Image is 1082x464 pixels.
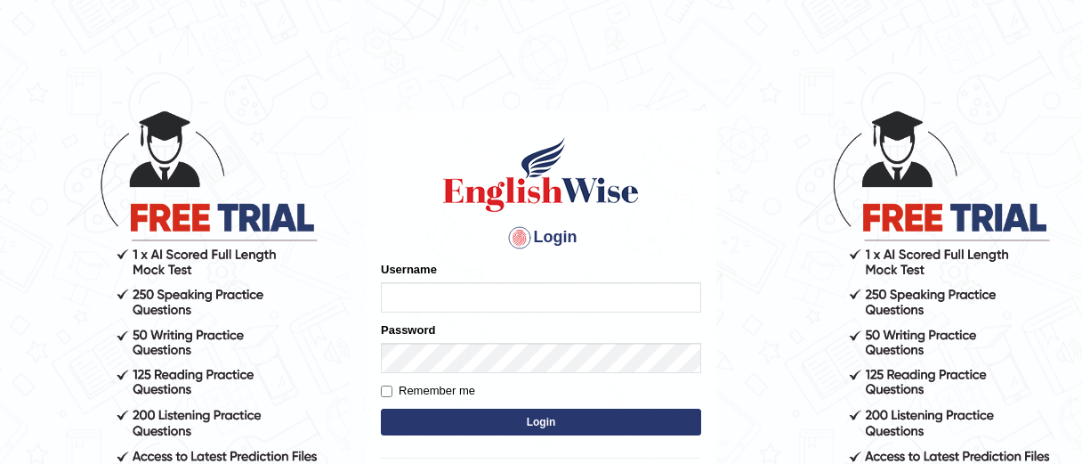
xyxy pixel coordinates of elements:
label: Username [381,261,437,278]
h4: Login [381,224,701,252]
input: Remember me [381,386,392,397]
button: Login [381,409,701,436]
img: Logo of English Wise sign in for intelligent practice with AI [440,134,642,215]
label: Remember me [381,382,475,400]
label: Password [381,322,435,338]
